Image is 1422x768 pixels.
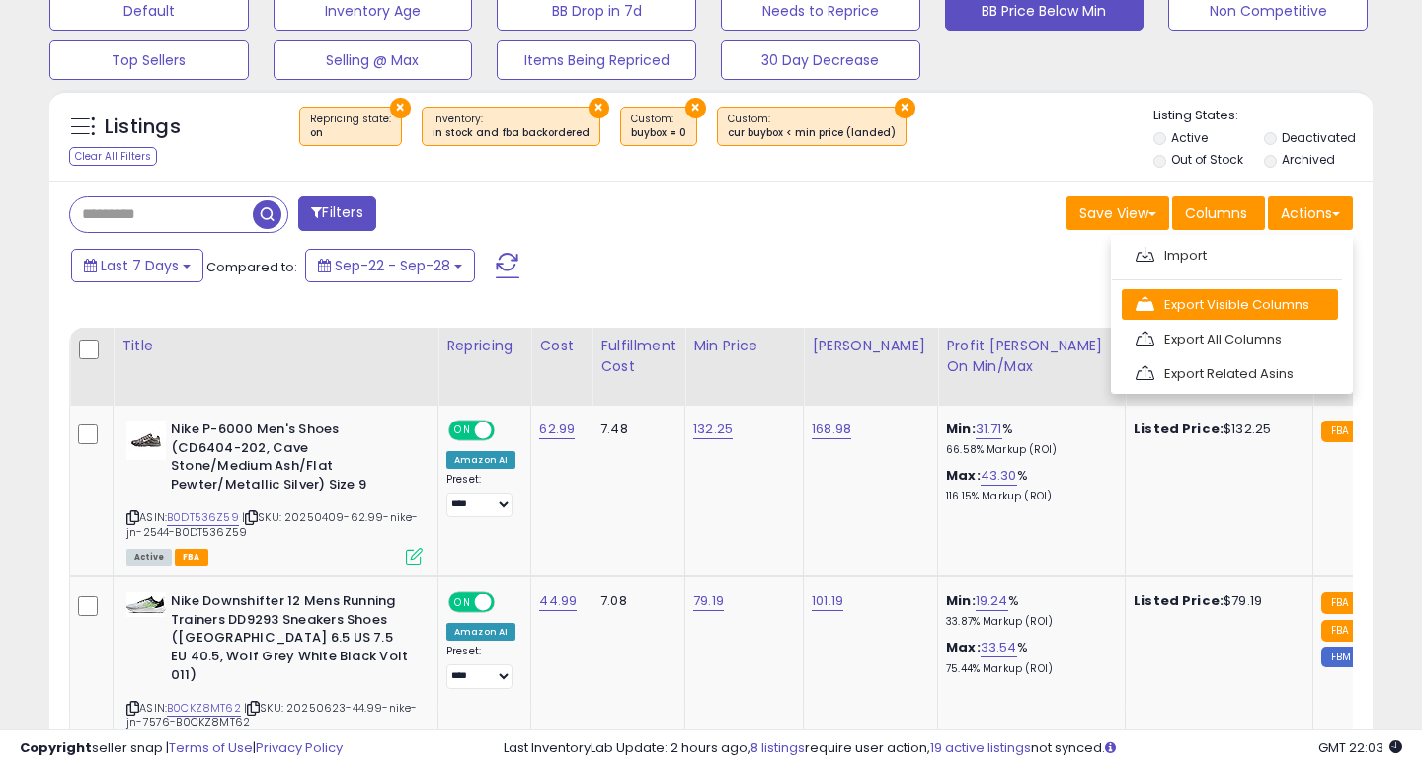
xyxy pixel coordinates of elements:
[433,112,590,141] span: Inventory :
[504,739,1402,758] div: Last InventoryLab Update: 2 hours ago, require user action, not synced.
[1171,129,1208,146] label: Active
[685,98,706,118] button: ×
[946,638,981,656] b: Max:
[126,549,172,566] span: All listings currently available for purchase on Amazon
[539,336,584,356] div: Cost
[101,256,179,275] span: Last 7 Days
[946,421,1110,457] div: %
[1321,421,1358,442] small: FBA
[728,126,896,140] div: cur buybox < min price (landed)
[1153,107,1374,125] p: Listing States:
[600,336,676,377] div: Fulfillment Cost
[1171,151,1243,168] label: Out of Stock
[167,700,241,717] a: B0CKZ8MT62
[631,112,686,141] span: Custom:
[938,328,1126,406] th: The percentage added to the cost of goods (COGS) that forms the calculator for Min & Max prices.
[1134,591,1224,610] b: Listed Price:
[1321,647,1360,667] small: FBM
[492,422,523,439] span: OFF
[256,738,343,757] a: Privacy Policy
[693,336,795,356] div: Min Price
[1172,196,1265,230] button: Columns
[946,592,1110,629] div: %
[1122,324,1338,354] a: Export All Columns
[930,738,1031,757] a: 19 active listings
[175,549,208,566] span: FBA
[812,336,929,356] div: [PERSON_NAME]
[69,147,157,166] div: Clear All Filters
[946,591,976,610] b: Min:
[446,645,515,689] div: Preset:
[1282,151,1335,168] label: Archived
[126,592,166,617] img: 31-Pe4JyJIL._SL40_.jpg
[1321,620,1358,642] small: FBA
[693,591,724,611] a: 79.19
[450,594,475,611] span: ON
[121,336,430,356] div: Title
[693,420,733,439] a: 132.25
[450,422,475,439] span: ON
[497,40,696,80] button: Items Being Repriced
[1134,421,1298,438] div: $132.25
[206,258,297,276] span: Compared to:
[446,451,515,469] div: Amazon AI
[721,40,920,80] button: 30 Day Decrease
[946,639,1110,675] div: %
[631,126,686,140] div: buybox = 0
[446,623,515,641] div: Amazon AI
[274,40,473,80] button: Selling @ Max
[492,594,523,611] span: OFF
[539,591,577,611] a: 44.99
[1134,592,1298,610] div: $79.19
[946,490,1110,503] p: 116.15% Markup (ROI)
[946,662,1110,676] p: 75.44% Markup (ROI)
[71,249,203,282] button: Last 7 Days
[728,112,896,141] span: Custom:
[335,256,450,275] span: Sep-22 - Sep-28
[105,114,181,141] h5: Listings
[171,421,411,499] b: Nike P-6000 Men's Shoes (CD6404-202, Cave Stone/Medium Ash/Flat Pewter/Metallic Silver) Size 9
[981,638,1017,657] a: 33.54
[446,473,515,517] div: Preset:
[169,738,253,757] a: Terms of Use
[298,196,375,231] button: Filters
[167,509,239,526] a: B0DT536Z59
[1282,129,1356,146] label: Deactivated
[946,420,976,438] b: Min:
[20,738,92,757] strong: Copyright
[310,112,391,141] span: Repricing state :
[600,421,670,438] div: 7.48
[433,126,590,140] div: in stock and fba backordered
[1185,203,1247,223] span: Columns
[126,421,166,460] img: 31wuSgl7YZL._SL40_.jpg
[981,466,1017,486] a: 43.30
[310,126,391,140] div: on
[446,336,522,356] div: Repricing
[1268,196,1353,230] button: Actions
[812,420,851,439] a: 168.98
[812,591,843,611] a: 101.19
[1321,592,1358,614] small: FBA
[305,249,475,282] button: Sep-22 - Sep-28
[750,738,805,757] a: 8 listings
[539,420,575,439] a: 62.99
[49,40,249,80] button: Top Sellers
[946,466,981,485] b: Max:
[1122,289,1338,320] a: Export Visible Columns
[1066,196,1169,230] button: Save View
[1318,738,1402,757] span: 2025-10-6 22:03 GMT
[600,592,670,610] div: 7.08
[895,98,915,118] button: ×
[126,509,419,539] span: | SKU: 20250409-62.99-nike-jn-2544-B0DT536Z59
[171,592,411,689] b: Nike Downshifter 12 Mens Running Trainers DD9293 Sneakers Shoes ([GEOGRAPHIC_DATA] 6.5 US 7.5 EU ...
[976,420,1002,439] a: 31.71
[1134,420,1224,438] b: Listed Price:
[1122,358,1338,389] a: Export Related Asins
[946,443,1110,457] p: 66.58% Markup (ROI)
[20,739,343,758] div: seller snap | |
[390,98,411,118] button: ×
[126,700,418,730] span: | SKU: 20250623-44.99-nike-jn-7576-B0CKZ8MT62
[589,98,609,118] button: ×
[126,421,423,563] div: ASIN:
[946,467,1110,503] div: %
